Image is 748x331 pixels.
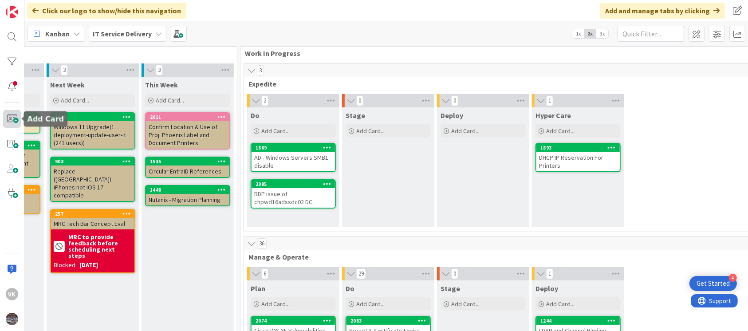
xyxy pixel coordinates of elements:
span: 6 [261,268,268,279]
span: 0 [451,95,458,106]
div: 1440Nutanix - Migration Planning [146,186,229,205]
div: 1893 [540,145,620,151]
div: 2074 [256,318,335,324]
div: 2074 [252,317,335,325]
span: Add Card... [261,127,290,135]
span: Add Card... [261,300,290,308]
div: Open Get Started checklist, remaining modules: 4 [689,276,737,291]
span: 3 [156,65,163,75]
span: Do [346,284,354,293]
span: 0 [451,268,458,279]
span: Add Card... [156,96,184,104]
div: Nutanix - Migration Planning [146,194,229,205]
div: Circular EntraID References [146,165,229,177]
span: Stage [441,284,460,293]
div: Add and manage tabs by clicking [600,3,725,19]
div: VK [6,288,18,300]
span: 1x [572,29,584,38]
h5: Add Card [27,115,64,123]
span: Support [19,1,40,12]
div: 1535 [146,158,229,165]
div: 1928Windows 11 Upgrade(1. deployment-update-user-it (241 users)) [51,113,134,149]
div: [DATE] [79,260,98,270]
div: MRC Tech Bar Concept Eval [51,218,134,229]
span: 0 [356,95,363,106]
span: 3 [61,65,68,75]
span: Add Card... [356,300,385,308]
div: RDP issue of chpwd16adssdc02 DC. [252,188,335,208]
span: Add Card... [546,127,575,135]
div: 1869 [256,145,335,151]
span: This Week [145,80,178,89]
div: 2083 [350,318,430,324]
div: 2011 [150,114,229,120]
div: 1244 [540,318,620,324]
div: 1928 [51,113,134,121]
span: Kanban [45,28,70,39]
span: Plan [251,284,265,293]
span: 36 [257,238,267,249]
div: DHCP IP Reservation For Printers [536,152,620,171]
input: Quick Filter... [618,26,684,42]
span: Hyper Care [535,111,571,120]
div: 903 [55,158,134,165]
div: Click our logo to show/hide this navigation [27,3,186,19]
span: Add Card... [546,300,575,308]
div: 1893 [536,144,620,152]
span: 2x [584,29,596,38]
span: Add Card... [61,96,89,104]
div: 2085 [252,180,335,188]
div: 1869 [252,144,335,152]
div: 257 [51,210,134,218]
span: Stage [346,111,365,120]
span: 29 [356,268,366,279]
span: 3 [257,65,264,76]
span: 3x [596,29,608,38]
div: 2011Confirm Location & Use of Proj. Phoenix Label and Document Printers [146,113,229,149]
img: Visit kanbanzone.com [6,6,18,18]
div: 1535Circular EntraID References [146,158,229,177]
div: 2085RDP issue of chpwd16adssdc02 DC. [252,180,335,208]
div: 1535 [150,158,229,165]
span: 1 [546,268,553,279]
div: 903 [51,158,134,165]
div: AD - Windows Servers SMB1 disable [252,152,335,171]
b: MRC to provide feedback before scheduling next steps [68,234,132,259]
div: 903Replace ([GEOGRAPHIC_DATA]) iPhones not iOS 17 compatible [51,158,134,201]
div: Replace ([GEOGRAPHIC_DATA]) iPhones not iOS 17 compatible [51,165,134,201]
div: 1928 [55,114,134,120]
span: Deploy [535,284,558,293]
b: IT Service Delivery [93,29,152,38]
div: 1440 [150,187,229,193]
div: 1869AD - Windows Servers SMB1 disable [252,144,335,171]
span: 2 [261,95,268,106]
div: 2011 [146,113,229,121]
div: 257MRC Tech Bar Concept Eval [51,210,134,229]
div: 1244 [536,317,620,325]
div: 257 [55,211,134,217]
div: 1440 [146,186,229,194]
img: avatar [6,313,18,325]
span: 1 [546,95,553,106]
div: Windows 11 Upgrade(1. deployment-update-user-it (241 users)) [51,121,134,149]
div: 4 [729,274,737,282]
div: Blocked: [54,260,77,270]
div: 2083 [346,317,430,325]
span: Add Card... [451,300,480,308]
div: 2085 [256,181,335,187]
span: Add Card... [451,127,480,135]
div: Get Started [697,279,730,288]
div: 1893DHCP IP Reservation For Printers [536,144,620,171]
span: Do [251,111,260,120]
span: Deploy [441,111,463,120]
div: Confirm Location & Use of Proj. Phoenix Label and Document Printers [146,121,229,149]
span: Next Week [50,80,85,89]
span: Add Card... [356,127,385,135]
